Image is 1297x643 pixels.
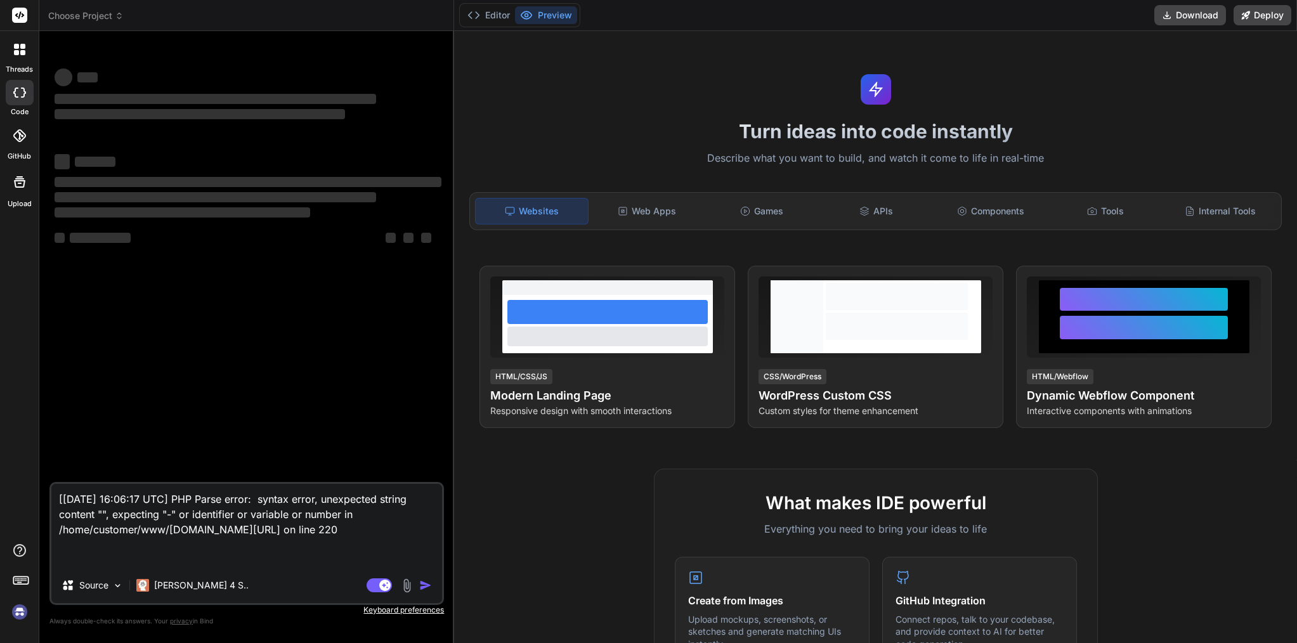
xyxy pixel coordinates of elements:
[55,177,441,187] span: ‌
[75,157,115,167] span: ‌
[490,405,724,417] p: Responsive design with smooth interactions
[400,578,414,593] img: attachment
[55,233,65,243] span: ‌
[55,154,70,169] span: ‌
[490,369,552,384] div: HTML/CSS/JS
[55,94,376,104] span: ‌
[591,198,703,224] div: Web Apps
[935,198,1047,224] div: Components
[490,387,724,405] h4: Modern Landing Page
[462,120,1289,143] h1: Turn ideas into code instantly
[1164,198,1276,224] div: Internal Tools
[9,601,30,623] img: signin
[136,579,149,592] img: Claude 4 Sonnet
[759,369,826,384] div: CSS/WordPress
[11,107,29,117] label: code
[55,109,345,119] span: ‌
[49,605,444,615] p: Keyboard preferences
[1027,387,1261,405] h4: Dynamic Webflow Component
[1027,405,1261,417] p: Interactive components with animations
[154,579,249,592] p: [PERSON_NAME] 4 S..
[170,617,193,625] span: privacy
[419,579,432,592] img: icon
[386,233,396,243] span: ‌
[55,207,310,218] span: ‌
[70,233,131,243] span: ‌
[515,6,577,24] button: Preview
[759,387,993,405] h4: WordPress Custom CSS
[403,233,414,243] span: ‌
[759,405,993,417] p: Custom styles for theme enhancement
[475,198,589,224] div: Websites
[8,198,32,209] label: Upload
[8,151,31,162] label: GitHub
[675,521,1077,536] p: Everything you need to bring your ideas to life
[1154,5,1226,25] button: Download
[421,233,431,243] span: ‌
[688,593,856,608] h4: Create from Images
[462,6,515,24] button: Editor
[820,198,932,224] div: APIs
[51,484,442,568] textarea: [[DATE] 16:06:17 UTC] PHP Parse error: syntax error, unexpected string content "", expecting "-" ...
[79,579,108,592] p: Source
[48,10,124,22] span: Choose Project
[462,150,1289,167] p: Describe what you want to build, and watch it come to life in real-time
[55,192,376,202] span: ‌
[1234,5,1291,25] button: Deploy
[49,615,444,627] p: Always double-check its answers. Your in Bind
[1050,198,1162,224] div: Tools
[77,72,98,82] span: ‌
[1027,369,1093,384] div: HTML/Webflow
[112,580,123,591] img: Pick Models
[55,68,72,86] span: ‌
[675,490,1077,516] h2: What makes IDE powerful
[706,198,818,224] div: Games
[896,593,1064,608] h4: GitHub Integration
[6,64,33,75] label: threads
